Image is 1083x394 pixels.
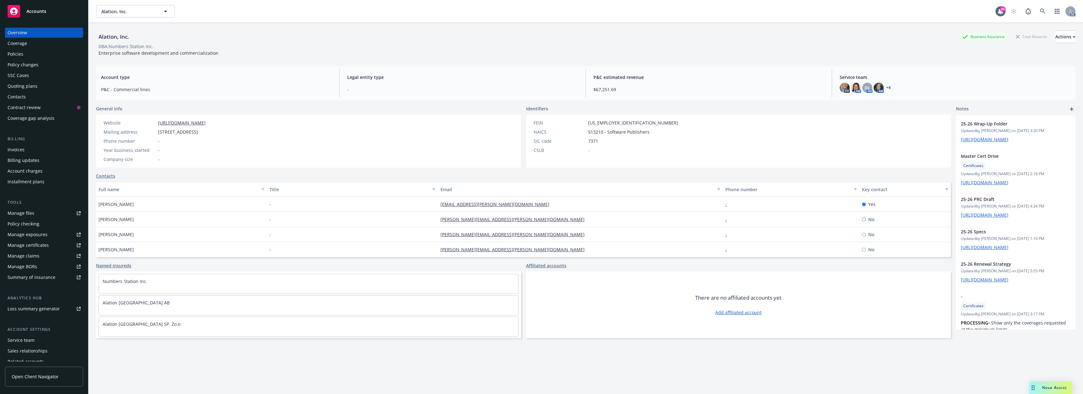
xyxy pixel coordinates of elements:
[5,81,83,91] a: Quoting plans
[956,105,969,113] span: Notes
[588,119,678,126] span: [US_EMPLOYER_IDENTIFICATION_NUMBER]
[96,105,122,112] span: General info
[440,186,713,193] div: Email
[5,113,83,123] a: Coverage gap analysis
[5,295,83,301] div: Analytics hub
[961,171,1070,177] span: Updated by [PERSON_NAME] on [DATE] 2:16 PM
[886,86,891,90] a: +4
[5,357,83,367] a: Related accounts
[961,268,1070,274] span: Updated by [PERSON_NAME] on [DATE] 5:55 PM
[8,28,27,38] div: Overview
[5,49,83,59] a: Policies
[5,60,83,70] a: Policy changes
[440,201,554,207] a: [EMAIL_ADDRESS][PERSON_NAME][DOMAIN_NAME]
[963,303,984,309] span: Certificates
[101,74,332,80] span: Account type
[101,86,332,93] span: P&C - Commercial lines
[1000,6,1006,12] div: 35
[8,92,26,102] div: Contacts
[8,177,44,187] div: Installment plans
[5,335,83,345] a: Service team
[96,33,132,41] div: Alation, Inc.
[840,83,850,93] img: photo
[534,138,586,144] div: SIC code
[961,196,1054,203] span: 25-26 PRC Draft
[5,230,83,240] a: Manage exposures
[715,309,762,316] a: Add affiliated account
[723,182,859,197] button: Phone number
[269,231,271,238] span: -
[99,201,134,208] span: [PERSON_NAME]
[956,191,1075,223] div: 25-26 PRC DraftUpdatedby [PERSON_NAME] on [DATE] 4:34 PM[URL][DOMAIN_NAME]
[440,216,590,222] a: [PERSON_NAME][EMAIL_ADDRESS][PERSON_NAME][DOMAIN_NAME]
[725,216,732,222] a: -
[5,326,83,333] div: Account settings
[1042,385,1067,390] span: Nova Assist
[96,262,131,269] a: Named insureds
[96,173,115,179] a: Contacts
[5,103,83,113] a: Contract review
[961,212,1008,218] a: [URL][DOMAIN_NAME]
[961,293,1054,300] span: -
[8,70,29,80] div: SSC Cases
[5,304,83,314] a: Loss summary generator
[99,50,218,56] span: Enterprise software development and commercialization
[269,186,428,193] div: Title
[26,9,46,14] span: Accounts
[104,119,156,126] div: Website
[534,129,586,135] div: NAICS
[440,247,590,252] a: [PERSON_NAME][EMAIL_ADDRESS][PERSON_NAME][DOMAIN_NAME]
[961,180,1008,186] a: [URL][DOMAIN_NAME]
[8,103,41,113] div: Contract review
[868,216,874,223] span: No
[103,278,147,284] a: Numbers Station Inc.
[526,105,548,112] span: Identifiers
[868,231,874,238] span: No
[1029,381,1037,394] div: Drag to move
[8,166,43,176] div: Account charges
[8,155,39,165] div: Billing updates
[269,246,271,253] span: -
[961,244,1008,250] a: [URL][DOMAIN_NAME]
[961,319,1070,359] p: • Show only the coverages requested at the minimum limits • If nothing is specified, issue an "Ev...
[8,357,44,367] div: Related accounts
[695,294,781,302] span: There are no affiliated accounts yet
[104,147,156,153] div: Year business started
[1051,5,1063,18] a: Switch app
[103,300,170,306] a: Alation [GEOGRAPHIC_DATA] AB
[961,236,1070,241] span: Updated by [PERSON_NAME] on [DATE] 1:10 PM
[868,246,874,253] span: No
[8,272,55,282] div: Summary of insurance
[961,277,1008,283] a: [URL][DOMAIN_NAME]
[725,231,732,237] a: -
[96,5,175,18] button: Alation, Inc.
[588,138,598,144] span: 7371
[956,256,1075,288] div: 25-26 Renewal StrategyUpdatedby [PERSON_NAME] on [DATE] 5:55 PM[URL][DOMAIN_NAME]
[840,74,1070,80] span: Service team
[5,272,83,282] a: Summary of insurance
[1007,5,1020,18] a: Start snowing
[8,262,37,272] div: Manage BORs
[1029,381,1072,394] button: Nova Assist
[588,129,649,135] span: 513210 - Software Publishers
[5,38,83,48] a: Coverage
[5,219,83,229] a: Policy checking
[956,148,1075,191] div: Master Cert DriveCertificatesUpdatedby [PERSON_NAME] on [DATE] 2:16 PM[URL][DOMAIN_NAME]
[851,83,861,93] img: photo
[347,74,578,80] span: Legal entity type
[8,251,39,261] div: Manage claims
[103,321,180,327] a: Alation [GEOGRAPHIC_DATA] SP. Zo.o
[267,182,438,197] button: Title
[104,129,156,135] div: Mailing address
[862,186,941,193] div: Key contact
[104,138,156,144] div: Phone number
[8,346,48,356] div: Sales relationships
[534,147,586,153] div: CSLB
[956,223,1075,256] div: 25-26 SpecsUpdatedby [PERSON_NAME] on [DATE] 1:10 PM[URL][DOMAIN_NAME]
[99,43,153,50] div: DBA: Numbers Station Inc.
[961,136,1008,142] a: [URL][DOMAIN_NAME]
[8,38,27,48] div: Coverage
[99,216,134,223] span: [PERSON_NAME]
[5,92,83,102] a: Contacts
